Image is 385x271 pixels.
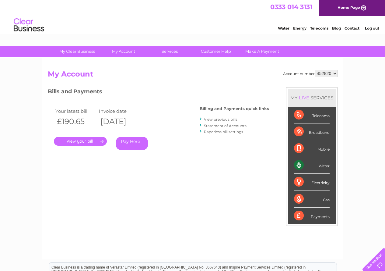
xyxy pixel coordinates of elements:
[116,137,148,150] a: Pay Here
[294,174,330,191] div: Electricity
[52,46,102,57] a: My Clear Business
[204,123,247,128] a: Statement of Accounts
[294,208,330,224] div: Payments
[145,46,195,57] a: Services
[48,87,269,98] h3: Bills and Payments
[294,107,330,123] div: Telecoms
[278,26,289,30] a: Water
[294,191,330,208] div: Gas
[54,137,107,146] a: .
[365,26,379,30] a: Log out
[237,46,287,57] a: Make A Payment
[97,115,141,128] th: [DATE]
[200,106,269,111] h4: Billing and Payments quick links
[283,70,338,77] div: Account number
[54,107,98,115] td: Your latest bill
[345,26,359,30] a: Contact
[293,26,306,30] a: Energy
[310,26,328,30] a: Telecoms
[288,89,336,106] div: MY SERVICES
[294,157,330,174] div: Water
[270,3,312,11] a: 0333 014 3131
[191,46,241,57] a: Customer Help
[54,115,98,128] th: £190.65
[294,140,330,157] div: Mobile
[294,123,330,140] div: Broadband
[98,46,149,57] a: My Account
[13,16,44,34] img: logo.png
[204,117,237,122] a: View previous bills
[48,70,338,81] h2: My Account
[49,3,337,30] div: Clear Business is a trading name of Verastar Limited (registered in [GEOGRAPHIC_DATA] No. 3667643...
[204,130,243,134] a: Paperless bill settings
[298,95,310,101] div: LIVE
[332,26,341,30] a: Blog
[97,107,141,115] td: Invoice date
